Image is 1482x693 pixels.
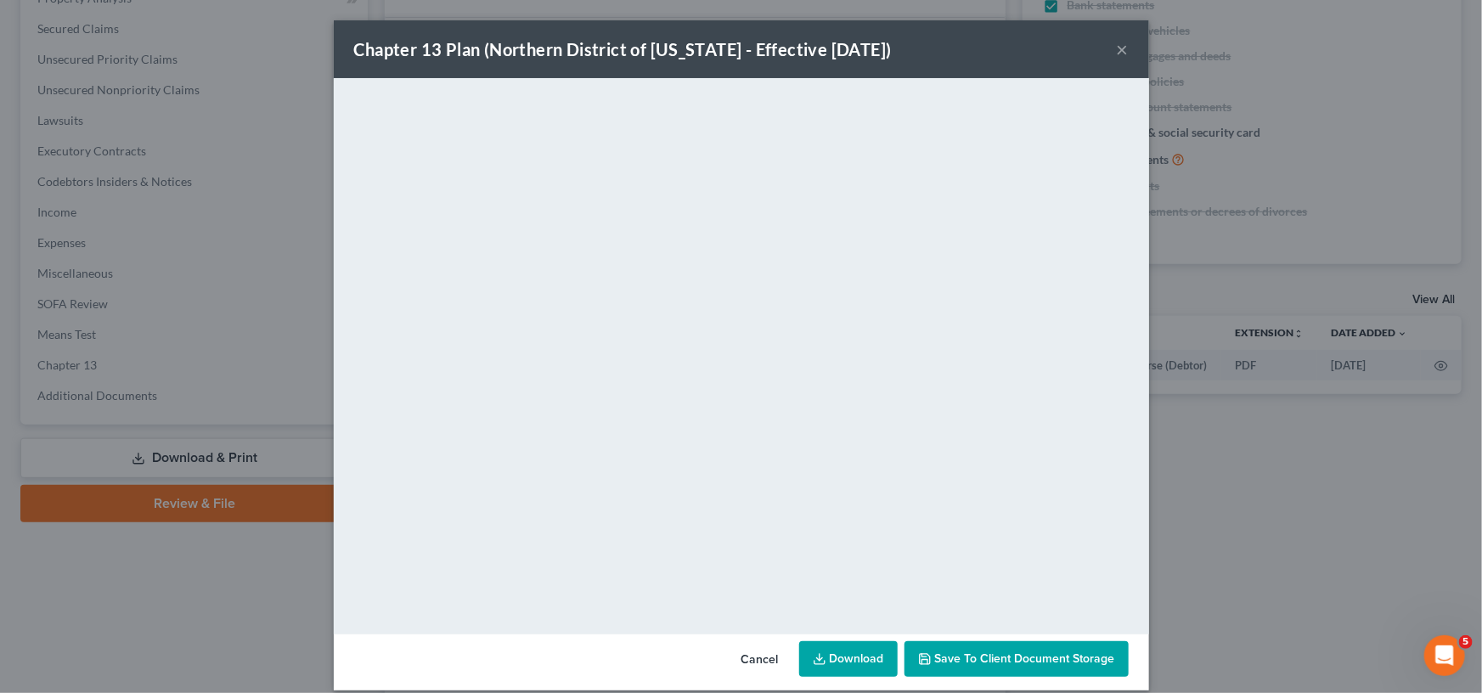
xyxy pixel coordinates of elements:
span: 5 [1459,635,1473,649]
button: × [1117,39,1129,59]
iframe: <object ng-attr-data='[URL][DOMAIN_NAME]' type='application/pdf' width='100%' height='650px'></ob... [334,78,1149,630]
button: Cancel [728,643,792,677]
a: Download [799,641,898,677]
iframe: Intercom live chat [1424,635,1465,676]
span: Save to Client Document Storage [935,651,1115,666]
button: Save to Client Document Storage [904,641,1129,677]
div: Chapter 13 Plan (Northern District of [US_STATE] - Effective [DATE]) [354,37,892,61]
